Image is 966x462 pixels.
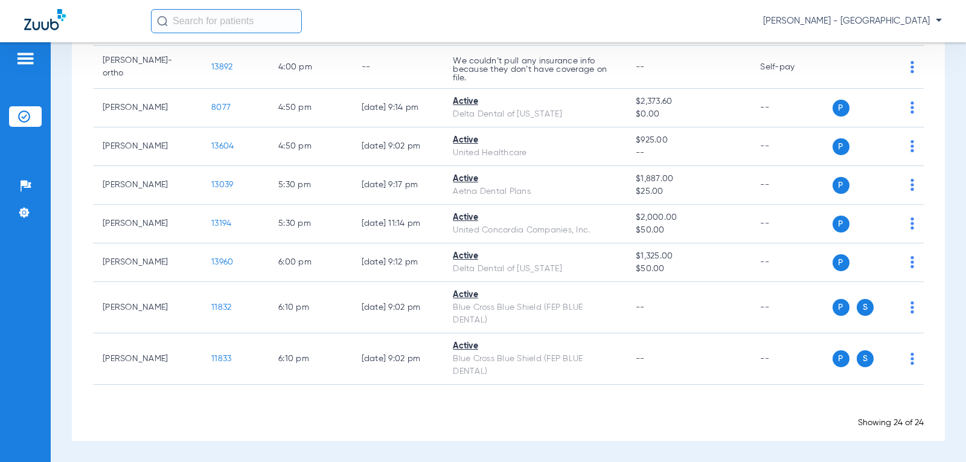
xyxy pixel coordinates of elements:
[16,51,35,66] img: hamburger-icon
[93,333,202,385] td: [PERSON_NAME]
[636,185,741,198] span: $25.00
[453,211,616,224] div: Active
[636,250,741,263] span: $1,325.00
[453,173,616,185] div: Active
[636,211,741,224] span: $2,000.00
[211,258,233,266] span: 13960
[453,263,616,275] div: Delta Dental of [US_STATE]
[93,243,202,282] td: [PERSON_NAME]
[910,179,914,191] img: group-dot-blue.svg
[763,15,942,27] span: [PERSON_NAME] - [GEOGRAPHIC_DATA]
[750,205,832,243] td: --
[833,138,849,155] span: P
[636,108,741,121] span: $0.00
[211,63,232,71] span: 13892
[858,419,924,427] span: Showing 24 of 24
[151,9,302,33] input: Search for patients
[833,100,849,117] span: P
[93,46,202,89] td: [PERSON_NAME]-ortho
[211,103,231,112] span: 8077
[93,205,202,243] td: [PERSON_NAME]
[453,340,616,353] div: Active
[910,140,914,152] img: group-dot-blue.svg
[352,89,444,127] td: [DATE] 9:14 PM
[453,250,616,263] div: Active
[93,89,202,127] td: [PERSON_NAME]
[750,127,832,166] td: --
[352,243,444,282] td: [DATE] 9:12 PM
[269,89,352,127] td: 4:50 PM
[352,282,444,333] td: [DATE] 9:02 PM
[157,16,168,27] img: Search Icon
[269,333,352,385] td: 6:10 PM
[910,61,914,73] img: group-dot-blue.svg
[269,166,352,205] td: 5:30 PM
[636,134,741,147] span: $925.00
[636,95,741,108] span: $2,373.60
[833,177,849,194] span: P
[211,303,231,312] span: 11832
[910,101,914,114] img: group-dot-blue.svg
[453,57,616,82] p: We couldn’t pull any insurance info because they don’t have coverage on file.
[211,355,231,363] span: 11833
[636,263,741,275] span: $50.00
[211,142,234,150] span: 13604
[453,224,616,237] div: United Concordia Companies, Inc.
[453,147,616,159] div: United Healthcare
[857,299,874,316] span: S
[269,46,352,89] td: 4:00 PM
[24,9,66,30] img: Zuub Logo
[750,243,832,282] td: --
[833,299,849,316] span: P
[453,301,616,327] div: Blue Cross Blue Shield (FEP BLUE DENTAL)
[750,333,832,385] td: --
[750,166,832,205] td: --
[453,353,616,378] div: Blue Cross Blue Shield (FEP BLUE DENTAL)
[910,301,914,313] img: group-dot-blue.svg
[211,219,231,228] span: 13194
[636,147,741,159] span: --
[750,89,832,127] td: --
[211,181,233,189] span: 13039
[910,353,914,365] img: group-dot-blue.svg
[453,95,616,108] div: Active
[636,355,645,363] span: --
[269,282,352,333] td: 6:10 PM
[352,127,444,166] td: [DATE] 9:02 PM
[352,166,444,205] td: [DATE] 9:17 PM
[352,333,444,385] td: [DATE] 9:02 PM
[636,303,645,312] span: --
[93,127,202,166] td: [PERSON_NAME]
[636,63,645,71] span: --
[352,205,444,243] td: [DATE] 11:14 PM
[833,216,849,233] span: P
[636,224,741,237] span: $50.00
[269,127,352,166] td: 4:50 PM
[453,134,616,147] div: Active
[352,46,444,89] td: --
[453,185,616,198] div: Aetna Dental Plans
[910,256,914,268] img: group-dot-blue.svg
[269,243,352,282] td: 6:00 PM
[636,173,741,185] span: $1,887.00
[833,350,849,367] span: P
[93,166,202,205] td: [PERSON_NAME]
[910,217,914,229] img: group-dot-blue.svg
[269,205,352,243] td: 5:30 PM
[857,350,874,367] span: S
[93,282,202,333] td: [PERSON_NAME]
[453,108,616,121] div: Delta Dental of [US_STATE]
[750,46,832,89] td: Self-pay
[833,254,849,271] span: P
[453,289,616,301] div: Active
[750,282,832,333] td: --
